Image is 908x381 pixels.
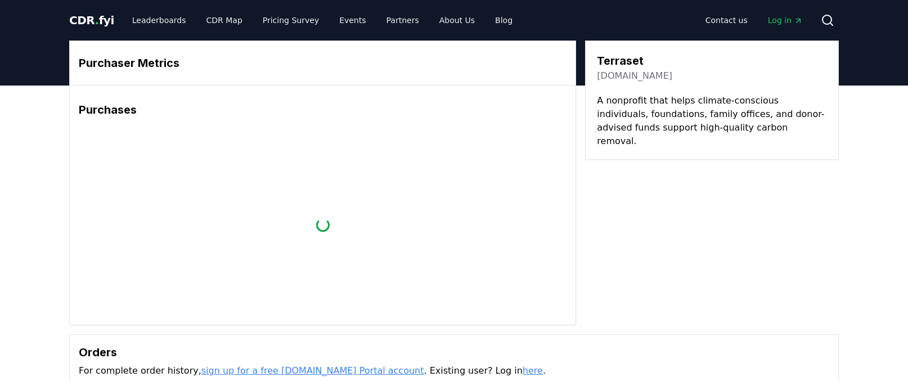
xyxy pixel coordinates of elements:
[330,10,375,30] a: Events
[523,365,543,376] a: here
[95,14,99,27] span: .
[79,55,567,71] h3: Purchaser Metrics
[123,10,195,30] a: Leaderboards
[759,10,812,30] a: Log in
[201,365,424,376] a: sign up for a free [DOMAIN_NAME] Portal account
[79,344,829,361] h3: Orders
[254,10,328,30] a: Pricing Survey
[79,364,829,378] p: For complete order history, . Existing user? Log in .
[79,101,567,118] h3: Purchases
[597,52,672,69] h3: Terraset
[123,10,522,30] nav: Main
[377,10,428,30] a: Partners
[69,14,114,27] span: CDR fyi
[696,10,757,30] a: Contact us
[430,10,484,30] a: About Us
[486,10,522,30] a: Blog
[696,10,812,30] nav: Main
[197,10,251,30] a: CDR Map
[768,15,803,26] span: Log in
[597,69,672,83] a: [DOMAIN_NAME]
[316,218,330,232] div: loading
[69,12,114,28] a: CDR.fyi
[597,94,827,148] p: A nonprofit that helps climate-conscious individuals, foundations, family offices, and donor-advi...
